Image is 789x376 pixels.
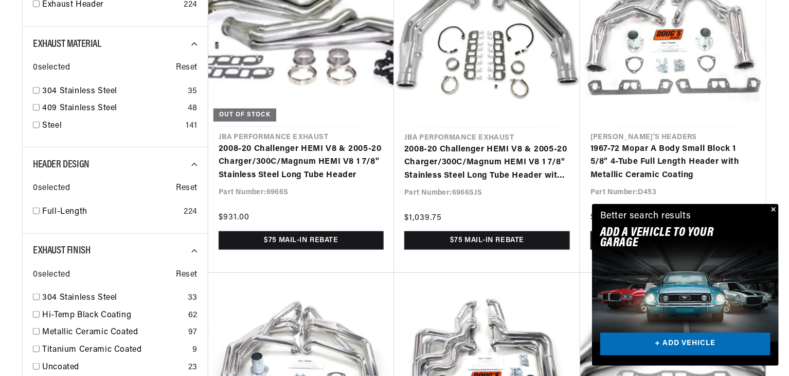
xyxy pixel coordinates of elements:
span: Exhaust Finish [33,246,90,256]
a: Steel [42,119,182,133]
a: 304 Stainless Steel [42,85,184,98]
span: 0 selected [33,182,70,195]
span: Exhaust Material [33,39,101,49]
div: 97 [188,326,198,339]
button: Close [766,204,779,216]
a: 409 Stainless Steel [42,102,184,115]
span: Reset [176,182,198,195]
span: Reset [176,268,198,282]
div: Better search results [600,209,691,224]
span: 0 selected [33,61,70,75]
a: Full-Length [42,206,180,219]
div: 23 [188,361,198,374]
h2: Add A VEHICLE to your garage [600,228,745,249]
a: + ADD VEHICLE [600,333,770,356]
a: Uncoated [42,361,184,374]
div: 224 [184,206,198,219]
span: 0 selected [33,268,70,282]
a: Hi-Temp Black Coating [42,309,184,322]
div: 62 [188,309,198,322]
a: 304 Stainless Steel [42,292,184,305]
a: 2008-20 Challenger HEMI V8 & 2005-20 Charger/300C/Magnum HEMI V8 1 7/8" Stainless Steel Long Tube... [404,143,570,183]
div: 141 [186,119,198,133]
div: 33 [188,292,198,305]
a: Metallic Ceramic Coated [42,326,184,339]
a: 2008-20 Challenger HEMI V8 & 2005-20 Charger/300C/Magnum HEMI V8 1 7/8" Stainless Steel Long Tube... [219,143,384,182]
div: 35 [188,85,198,98]
div: 48 [188,102,198,115]
span: Header Design [33,160,89,170]
a: Titanium Ceramic Coated [42,344,188,357]
div: 9 [192,344,198,357]
span: Reset [176,61,198,75]
a: 1967-72 Mopar A Body Small Block 1 5/8" 4-Tube Full Length Header with Metallic Ceramic Coating [590,143,756,182]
